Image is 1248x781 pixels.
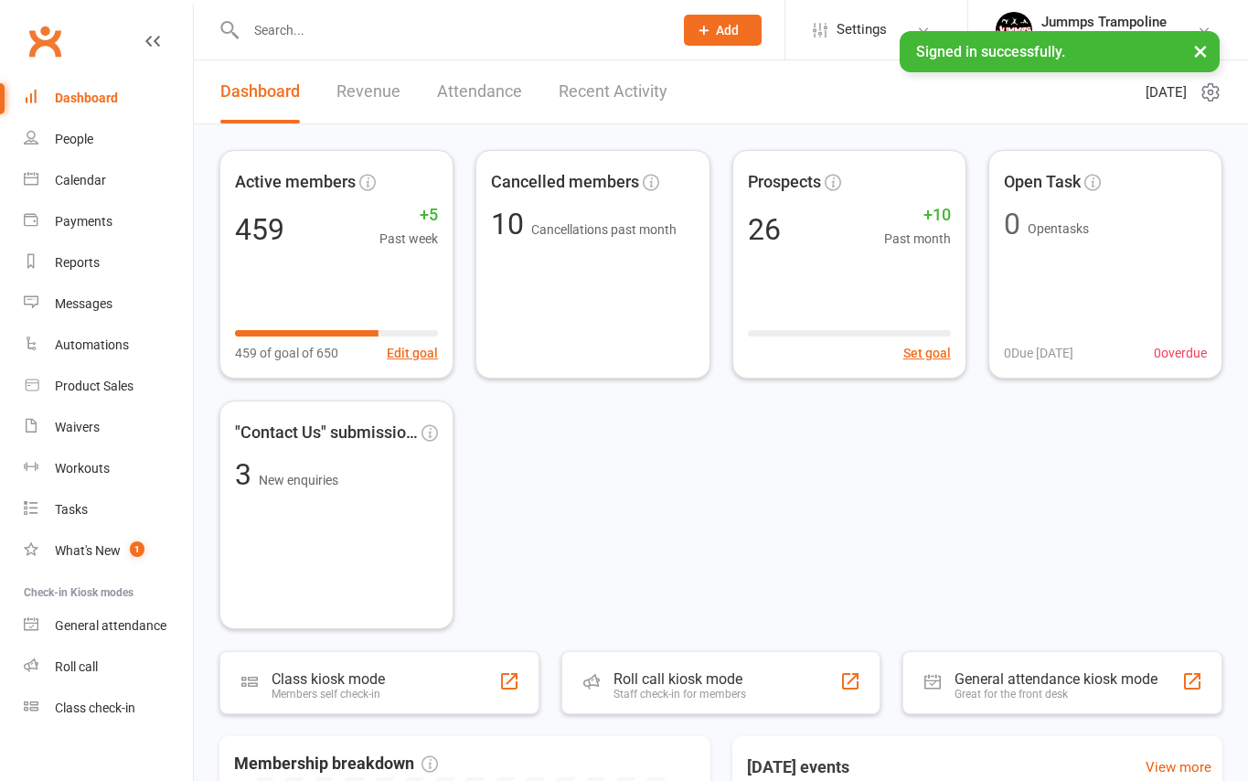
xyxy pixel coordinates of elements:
a: Clubworx [22,18,68,64]
input: Search... [240,17,660,43]
div: Automations [55,337,129,352]
div: 0 [1004,209,1020,239]
a: Reports [24,242,193,284]
span: 3 [235,457,259,492]
div: Tasks [55,502,88,517]
span: +10 [884,202,951,229]
a: Product Sales [24,366,193,407]
a: View more [1146,756,1211,778]
div: Product Sales [55,379,133,393]
span: +5 [379,202,438,229]
a: Waivers [24,407,193,448]
button: Set goal [903,343,951,363]
div: Roll call [55,659,98,674]
div: Workouts [55,461,110,476]
a: People [24,119,193,160]
div: Dashboard [55,91,118,105]
span: Cancellations past month [531,222,677,237]
img: thumb_image1698795904.png [996,12,1032,48]
a: Revenue [336,60,400,123]
div: 26 [748,215,781,244]
span: Open Task [1004,169,1081,196]
div: Payments [55,214,112,229]
span: New enquiries [259,473,338,487]
a: Messages [24,284,193,325]
button: Edit goal [387,343,438,363]
div: What's New [55,543,121,558]
a: Payments [24,201,193,242]
span: Settings [837,9,887,50]
span: Open tasks [1028,221,1089,236]
div: People [55,132,93,146]
a: Automations [24,325,193,366]
a: Workouts [24,448,193,489]
a: Dashboard [24,78,193,119]
button: × [1184,31,1217,70]
span: 0 Due [DATE] [1004,343,1073,363]
span: Membership breakdown [234,751,438,777]
span: Signed in successfully. [916,43,1065,60]
a: Attendance [437,60,522,123]
span: "Contact Us" submissions [235,420,418,446]
div: Messages [55,296,112,311]
span: [DATE] [1146,81,1187,103]
a: What's New1 [24,530,193,572]
span: Prospects [748,169,821,196]
div: Jummps Parkwood Pty Ltd [1041,30,1197,47]
span: 1 [130,541,144,557]
span: Cancelled members [491,169,639,196]
a: Tasks [24,489,193,530]
div: Jummps Trampoline [1041,14,1197,30]
span: Active members [235,169,356,196]
span: 459 of goal of 650 [235,343,338,363]
div: Members self check-in [272,688,385,701]
div: Calendar [55,173,106,187]
span: Past month [884,229,951,249]
a: Recent Activity [559,60,667,123]
div: Roll call kiosk mode [613,670,746,688]
div: General attendance kiosk mode [955,670,1157,688]
div: Class check-in [55,701,135,715]
span: 10 [491,207,531,241]
span: Add [716,23,739,37]
a: General attendance kiosk mode [24,605,193,647]
a: Dashboard [220,60,300,123]
div: 459 [235,215,284,244]
div: Reports [55,255,100,270]
button: Add [684,15,762,46]
span: 0 overdue [1154,343,1207,363]
a: Calendar [24,160,193,201]
span: Past week [379,229,438,249]
div: Great for the front desk [955,688,1157,701]
a: Roll call [24,647,193,688]
div: General attendance [55,618,166,633]
div: Class kiosk mode [272,670,385,688]
div: Waivers [55,420,100,434]
div: Staff check-in for members [613,688,746,701]
a: Class kiosk mode [24,688,193,729]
